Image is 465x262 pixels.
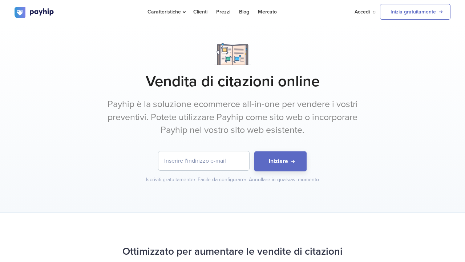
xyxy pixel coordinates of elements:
h1: Vendita di citazioni online [15,72,450,91]
button: Iniziare [254,151,307,171]
span: • [245,176,247,183]
a: Inizia gratuitamente [380,4,450,20]
p: Payhip è la soluzione ecommerce all-in-one per vendere i vostri preventivi. Potete utilizzare Pay... [96,98,369,137]
div: Iscriviti gratuitamente [146,176,196,183]
div: Facile da configurare [198,176,247,183]
input: Inserire l'indirizzo e-mail [158,151,249,170]
span: Caratteristiche [147,9,185,15]
img: Notebook.png [214,43,251,65]
span: • [194,176,195,183]
div: Annullare in qualsiasi momento [249,176,319,183]
img: logo.svg [15,7,54,18]
h2: Ottimizzato per aumentare le vendite di citazioni [15,242,450,261]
